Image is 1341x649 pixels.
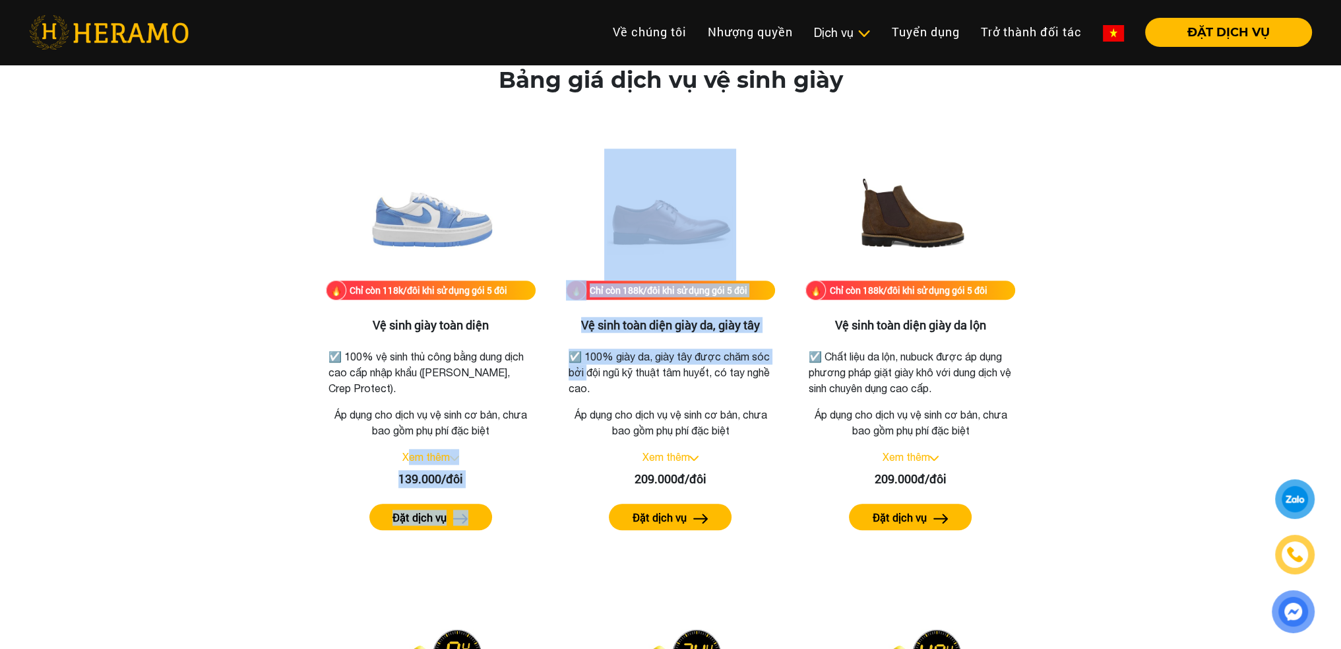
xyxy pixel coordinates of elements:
img: arrow [453,514,468,524]
div: Chỉ còn 118k/đôi khi sử dụng gói 5 đôi [350,283,507,297]
a: Đặt dịch vụ arrow [326,504,536,530]
img: arrow [933,514,949,524]
p: Áp dụng cho dịch vụ vệ sinh cơ bản, chưa bao gồm phụ phí đặc biệt [326,407,536,438]
a: phone-icon [1277,537,1313,572]
h3: Vệ sinh toàn diện giày da lộn [805,318,1015,333]
button: Đặt dịch vụ [609,504,732,530]
p: Áp dụng cho dịch vụ vệ sinh cơ bản, chưa bao gồm phụ phí đặc biệt [566,407,776,438]
img: arrow_down.svg [689,456,699,461]
a: Trở thành đối tác [970,18,1092,46]
label: Đặt dịch vụ [392,510,447,526]
a: Xem thêm [402,451,450,463]
div: 209.000đ/đôi [805,470,1015,488]
div: Chỉ còn 188k/đôi khi sử dụng gói 5 đôi [590,283,747,297]
img: Vệ sinh giày toàn diện [365,149,497,281]
img: subToggleIcon [857,27,871,40]
div: 209.000đ/đôi [566,470,776,488]
img: Vệ sinh toàn diện giày da, giày tây [604,149,736,281]
div: Dịch vụ [814,24,871,42]
p: ☑️ Chất liệu da lộn, nubuck được áp dụng phương pháp giặt giày khô với dung dịch vệ sinh chuyên d... [808,349,1013,396]
a: ĐẶT DỊCH VỤ [1135,26,1312,38]
img: fire.png [566,280,586,300]
img: arrow_down.svg [450,456,459,461]
p: Áp dụng cho dịch vụ vệ sinh cơ bản, chưa bao gồm phụ phí đặc biệt [805,407,1015,438]
div: 139.000/đôi [326,470,536,488]
img: heramo-logo.png [29,15,189,50]
h3: Vệ sinh toàn diện giày da, giày tây [566,318,776,333]
p: ☑️ 100% giày da, giày tây được chăm sóc bởi đội ngũ kỹ thuật tâm huyết, có tay nghề cao. [569,349,773,396]
button: Đặt dịch vụ [849,504,972,530]
label: Đặt dịch vụ [873,510,927,526]
a: Xem thêm [882,451,929,463]
a: Xem thêm [642,451,689,463]
div: Chỉ còn 188k/đôi khi sử dụng gói 5 đôi [829,283,987,297]
img: arrow_down.svg [929,456,939,461]
button: ĐẶT DỊCH VỤ [1145,18,1312,47]
h3: Vệ sinh giày toàn diện [326,318,536,333]
button: Đặt dịch vụ [369,504,492,530]
img: fire.png [805,280,826,300]
img: vn-flag.png [1103,25,1124,42]
p: ☑️ 100% vệ sinh thủ công bằng dung dịch cao cấp nhập khẩu ([PERSON_NAME], Crep Protect). [328,349,533,396]
a: Đặt dịch vụ arrow [566,504,776,530]
h2: Bảng giá dịch vụ vệ sinh giày [499,67,843,94]
a: Tuyển dụng [881,18,970,46]
label: Đặt dịch vụ [633,510,687,526]
img: arrow [693,514,708,524]
img: Vệ sinh toàn diện giày da lộn [844,149,976,281]
a: Đặt dịch vụ arrow [805,504,1015,530]
a: Về chúng tôi [602,18,697,46]
img: phone-icon [1286,545,1304,564]
a: Nhượng quyền [697,18,803,46]
img: fire.png [326,280,346,300]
